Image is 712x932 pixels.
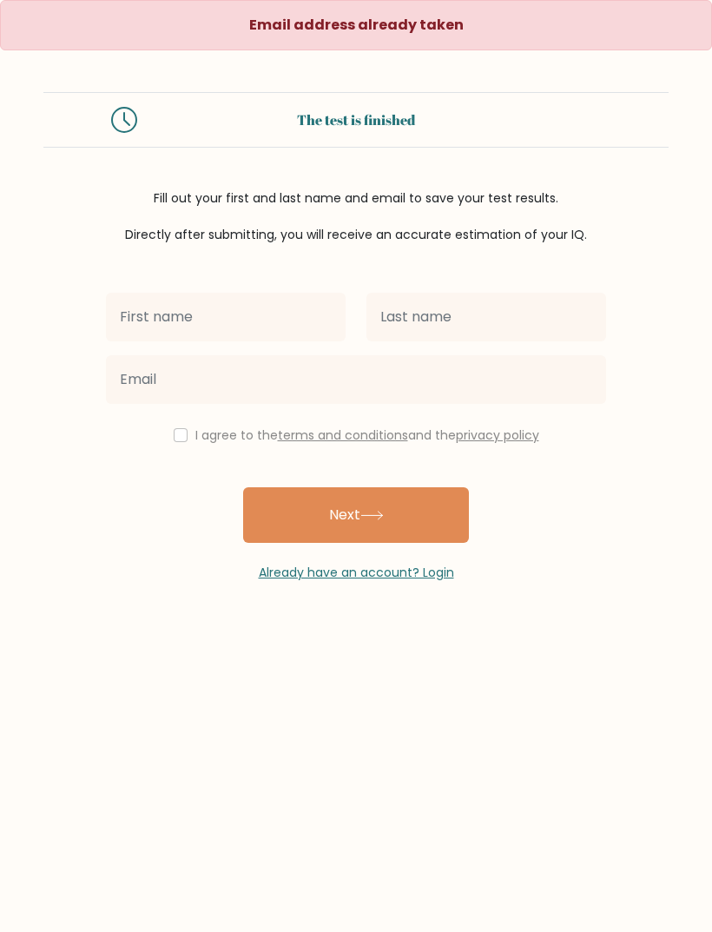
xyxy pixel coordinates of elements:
[43,189,669,244] div: Fill out your first and last name and email to save your test results. Directly after submitting,...
[195,426,539,444] label: I agree to the and the
[243,487,469,543] button: Next
[158,109,554,130] div: The test is finished
[366,293,606,341] input: Last name
[278,426,408,444] a: terms and conditions
[259,564,454,581] a: Already have an account? Login
[106,355,606,404] input: Email
[106,293,346,341] input: First name
[456,426,539,444] a: privacy policy
[249,15,464,35] strong: Email address already taken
